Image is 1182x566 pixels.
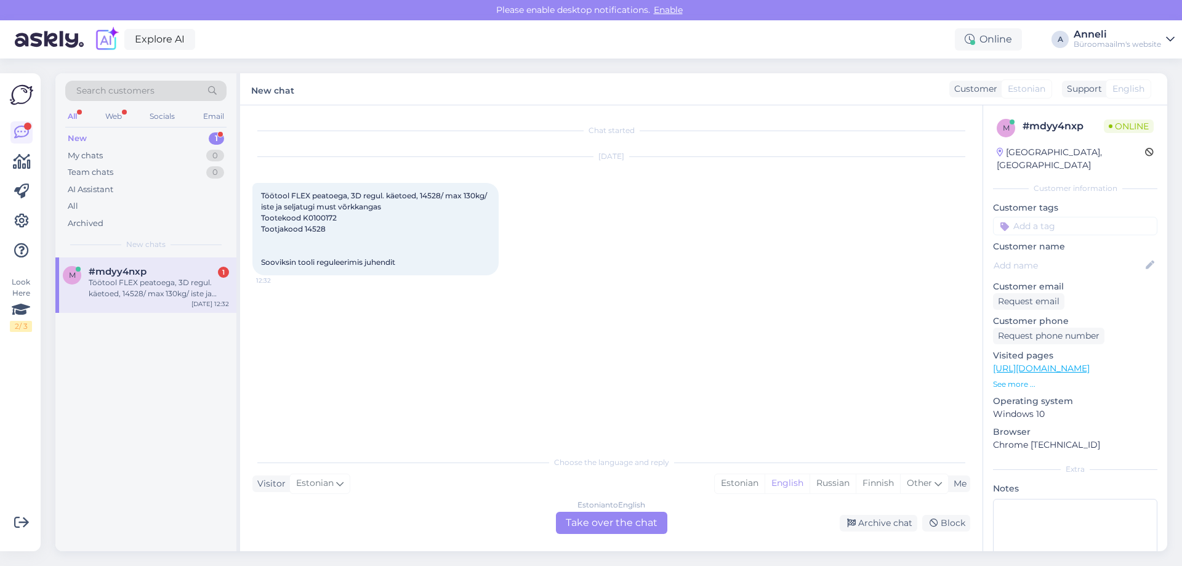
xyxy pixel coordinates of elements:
[993,439,1157,451] p: Chrome [TECHNICAL_ID]
[1051,31,1069,48] div: A
[993,217,1157,235] input: Add a tag
[556,512,667,534] div: Take over the chat
[922,515,970,532] div: Block
[577,499,645,511] div: Estonian to English
[69,270,76,280] span: m
[218,267,229,278] div: 1
[191,299,229,309] div: [DATE] 12:32
[256,276,302,285] span: 12:32
[201,108,227,124] div: Email
[993,183,1157,194] div: Customer information
[1074,30,1175,49] a: AnneliBüroomaailm's website
[10,321,32,332] div: 2 / 3
[1074,39,1161,49] div: Büroomaailm's website
[1008,83,1045,95] span: Estonian
[810,474,856,493] div: Russian
[296,477,334,490] span: Estonian
[955,28,1022,51] div: Online
[993,349,1157,362] p: Visited pages
[1104,119,1154,133] span: Online
[993,280,1157,293] p: Customer email
[993,201,1157,214] p: Customer tags
[1112,83,1144,95] span: English
[993,363,1090,374] a: [URL][DOMAIN_NAME]
[1003,123,1010,132] span: m
[993,395,1157,408] p: Operating system
[993,464,1157,475] div: Extra
[856,474,900,493] div: Finnish
[126,239,166,250] span: New chats
[993,408,1157,421] p: Windows 10
[1023,119,1104,134] div: # mdyy4nxp
[993,328,1104,344] div: Request phone number
[261,191,489,267] span: Töötool FLEX peatoega, 3D regul. käetoed, 14528/ max 130kg/ iste ja seljatugi must võrkkangas Too...
[252,457,970,468] div: Choose the language and reply
[949,477,967,490] div: Me
[68,132,87,145] div: New
[715,474,765,493] div: Estonian
[993,240,1157,253] p: Customer name
[1074,30,1161,39] div: Anneli
[206,166,224,179] div: 0
[765,474,810,493] div: English
[993,379,1157,390] p: See more ...
[147,108,177,124] div: Socials
[103,108,124,124] div: Web
[76,84,155,97] span: Search customers
[251,81,294,97] label: New chat
[68,217,103,230] div: Archived
[993,293,1064,310] div: Request email
[68,200,78,212] div: All
[10,277,32,332] div: Look Here
[650,4,686,15] span: Enable
[993,315,1157,328] p: Customer phone
[1062,83,1102,95] div: Support
[997,146,1145,172] div: [GEOGRAPHIC_DATA], [GEOGRAPHIC_DATA]
[907,477,932,488] span: Other
[252,477,286,490] div: Visitor
[209,132,224,145] div: 1
[993,482,1157,495] p: Notes
[124,29,195,50] a: Explore AI
[94,26,119,52] img: explore-ai
[994,259,1143,272] input: Add name
[65,108,79,124] div: All
[993,426,1157,439] p: Browser
[840,515,917,532] div: Archive chat
[252,125,970,136] div: Chat started
[89,277,229,299] div: Töötool FLEX peatoega, 3D regul. käetoed, 14528/ max 130kg/ iste ja seljatugi must võrkkangas Too...
[10,83,33,107] img: Askly Logo
[252,151,970,162] div: [DATE]
[68,166,113,179] div: Team chats
[89,266,147,277] span: #mdyy4nxp
[68,150,103,162] div: My chats
[949,83,997,95] div: Customer
[206,150,224,162] div: 0
[68,184,113,196] div: AI Assistant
